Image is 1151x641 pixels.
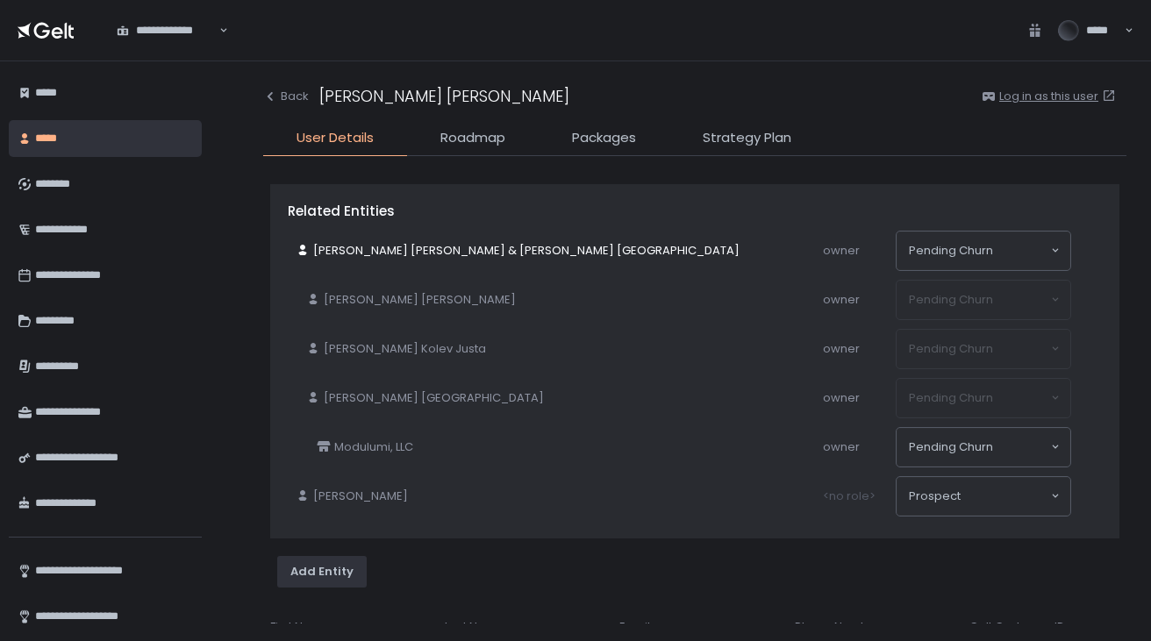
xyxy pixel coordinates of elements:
[703,128,791,148] span: Strategy Plan
[823,242,860,259] span: owner
[440,128,505,148] span: Roadmap
[795,619,945,635] div: Phone Number
[313,243,740,259] span: [PERSON_NAME] [PERSON_NAME] & [PERSON_NAME] [GEOGRAPHIC_DATA]
[897,231,1070,270] div: Search for option
[313,488,408,504] span: [PERSON_NAME]
[961,488,1049,505] input: Search for option
[897,477,1070,516] div: Search for option
[289,481,415,511] a: [PERSON_NAME]
[619,619,769,635] div: Email
[993,438,1049,456] input: Search for option
[319,84,569,108] div: [PERSON_NAME] [PERSON_NAME]
[823,488,876,504] span: <no role>
[999,89,1119,104] a: Log in as this user
[909,488,961,504] span: prospect
[105,12,228,49] div: Search for option
[334,439,413,455] span: Modulumi, LLC
[909,439,993,455] span: pending Churn
[277,556,367,588] button: Add Entity
[310,432,420,462] a: Modulumi, LLC
[823,291,860,308] span: owner
[909,243,993,259] span: pending Churn
[299,383,551,413] a: [PERSON_NAME] [GEOGRAPHIC_DATA]
[823,438,860,455] span: owner
[270,619,420,635] div: First Name
[299,334,493,364] a: [PERSON_NAME] Kolev Justa
[289,236,747,266] a: [PERSON_NAME] [PERSON_NAME] & [PERSON_NAME] [GEOGRAPHIC_DATA]
[263,89,309,104] button: Back
[288,202,1102,222] div: Related Entities
[299,285,523,315] a: [PERSON_NAME] [PERSON_NAME]
[324,390,544,406] span: [PERSON_NAME] [GEOGRAPHIC_DATA]
[445,619,595,635] div: Last Name
[823,389,860,406] span: owner
[324,292,516,308] span: [PERSON_NAME] [PERSON_NAME]
[993,242,1049,260] input: Search for option
[290,564,354,580] div: Add Entity
[897,428,1070,467] div: Search for option
[324,341,486,357] span: [PERSON_NAME] Kolev Justa
[572,128,636,148] span: Packages
[823,340,860,357] span: owner
[297,128,374,148] span: User Details
[969,619,1119,635] div: Gelt Customer ID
